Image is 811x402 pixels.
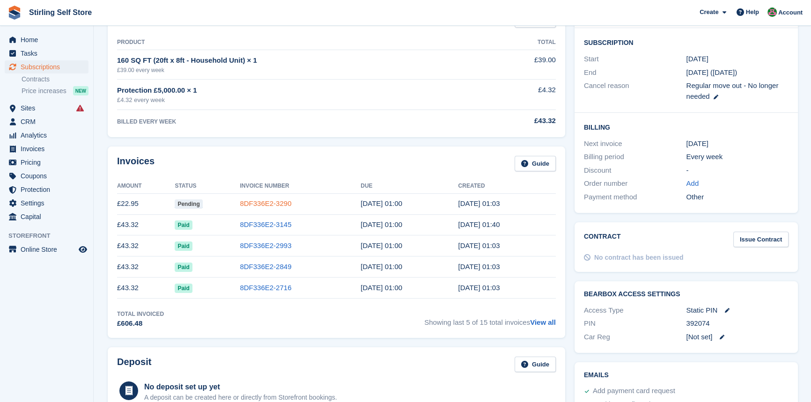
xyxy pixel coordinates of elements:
[25,5,96,20] a: Stirling Self Store
[22,86,88,96] a: Price increases NEW
[5,47,88,60] a: menu
[5,169,88,183] a: menu
[117,318,164,329] div: £606.48
[21,142,77,155] span: Invoices
[686,152,789,162] div: Every week
[5,60,88,73] a: menu
[175,241,192,251] span: Paid
[76,104,84,112] i: Smart entry sync failures have occurred
[584,67,686,78] div: End
[584,372,789,379] h2: Emails
[5,142,88,155] a: menu
[686,68,737,76] span: [DATE] ([DATE])
[5,102,88,115] a: menu
[361,179,458,194] th: Due
[584,192,686,203] div: Payment method
[240,179,361,194] th: Invoice Number
[584,54,686,65] div: Start
[117,179,175,194] th: Amount
[5,183,88,196] a: menu
[21,169,77,183] span: Coupons
[584,232,621,247] h2: Contract
[21,115,77,128] span: CRM
[584,80,686,102] div: Cancel reason
[584,139,686,149] div: Next invoice
[117,278,175,299] td: £43.32
[584,305,686,316] div: Access Type
[497,50,556,79] td: £39.00
[117,156,155,171] h2: Invoices
[117,357,151,372] h2: Deposit
[175,284,192,293] span: Paid
[584,178,686,189] div: Order number
[21,183,77,196] span: Protection
[7,6,22,20] img: stora-icon-8386f47178a22dfd0bd8f6a31ec36ba5ce8667c1dd55bd0f319d3a0aa187defe.svg
[497,116,556,126] div: £43.32
[361,263,402,270] time: 2025-07-19 00:00:00 UTC
[5,243,88,256] a: menu
[21,47,77,60] span: Tasks
[497,35,556,50] th: Total
[5,197,88,210] a: menu
[117,235,175,256] td: £43.32
[584,122,789,132] h2: Billing
[5,33,88,46] a: menu
[21,60,77,73] span: Subscriptions
[686,305,789,316] div: Static PIN
[21,33,77,46] span: Home
[5,156,88,169] a: menu
[22,87,66,95] span: Price increases
[22,75,88,84] a: Contracts
[117,214,175,235] td: £43.32
[686,54,708,65] time: 2025-05-02 00:00:00 UTC
[144,381,337,393] div: No deposit set up yet
[361,284,402,292] time: 2025-07-12 00:00:00 UTC
[778,8,803,17] span: Account
[700,7,718,17] span: Create
[584,37,789,47] h2: Subscription
[175,199,202,209] span: Pending
[77,244,88,255] a: Preview store
[361,220,402,228] time: 2025-08-02 00:00:00 UTC
[733,232,789,247] a: Issue Contract
[240,220,291,228] a: 8DF336E2-3145
[584,332,686,343] div: Car Reg
[175,263,192,272] span: Paid
[240,199,291,207] a: 8DF336E2-3290
[686,81,778,100] span: Regular move out - No longer needed
[21,243,77,256] span: Online Store
[5,129,88,142] a: menu
[686,165,789,176] div: -
[5,210,88,223] a: menu
[584,291,789,298] h2: BearBox Access Settings
[117,310,164,318] div: Total Invoiced
[458,179,555,194] th: Created
[593,386,675,397] div: Add payment card request
[424,310,556,329] span: Showing last 5 of 15 total invoices
[8,231,93,241] span: Storefront
[240,263,291,270] a: 8DF336E2-2849
[117,55,497,66] div: 160 SQ FT (20ft x 8ft - Household Unit) × 1
[361,199,402,207] time: 2025-08-09 00:00:00 UTC
[73,86,88,95] div: NEW
[240,284,291,292] a: 8DF336E2-2716
[117,95,497,105] div: £4.32 every week
[21,129,77,142] span: Analytics
[458,199,500,207] time: 2025-08-08 00:03:49 UTC
[594,253,684,263] div: No contract has been issued
[361,241,402,249] time: 2025-07-26 00:00:00 UTC
[117,117,497,126] div: BILLED EVERY WEEK
[686,332,789,343] div: [Not set]
[686,318,789,329] div: 392074
[458,284,500,292] time: 2025-07-11 00:03:43 UTC
[175,179,240,194] th: Status
[117,256,175,278] td: £43.32
[530,318,556,326] a: View all
[686,178,699,189] a: Add
[458,241,500,249] time: 2025-07-25 00:03:57 UTC
[746,7,759,17] span: Help
[497,80,556,110] td: £4.32
[240,241,291,249] a: 8DF336E2-2993
[117,66,497,74] div: £39.00 every week
[21,197,77,210] span: Settings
